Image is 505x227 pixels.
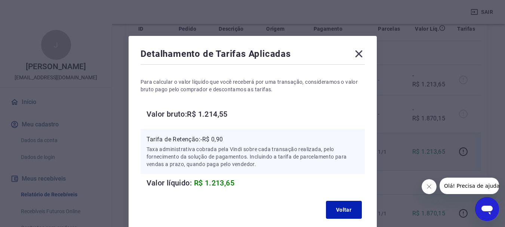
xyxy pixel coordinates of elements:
h6: Valor bruto: R$ 1.214,55 [147,108,365,120]
p: Tarifa de Retenção: -R$ 0,90 [147,135,359,144]
button: Voltar [326,201,362,219]
h6: Valor líquido: [147,177,365,189]
iframe: Fechar mensagem [422,179,437,194]
p: Para calcular o valor líquido que você receberá por uma transação, consideramos o valor bruto pag... [141,78,365,93]
span: Olá! Precisa de ajuda? [4,5,63,11]
iframe: Botão para abrir a janela de mensagens [475,197,499,221]
div: Detalhamento de Tarifas Aplicadas [141,48,365,63]
span: R$ 1.213,65 [194,178,234,187]
iframe: Mensagem da empresa [440,178,499,194]
p: Taxa administrativa cobrada pela Vindi sobre cada transação realizada, pelo fornecimento da soluç... [147,145,359,168]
